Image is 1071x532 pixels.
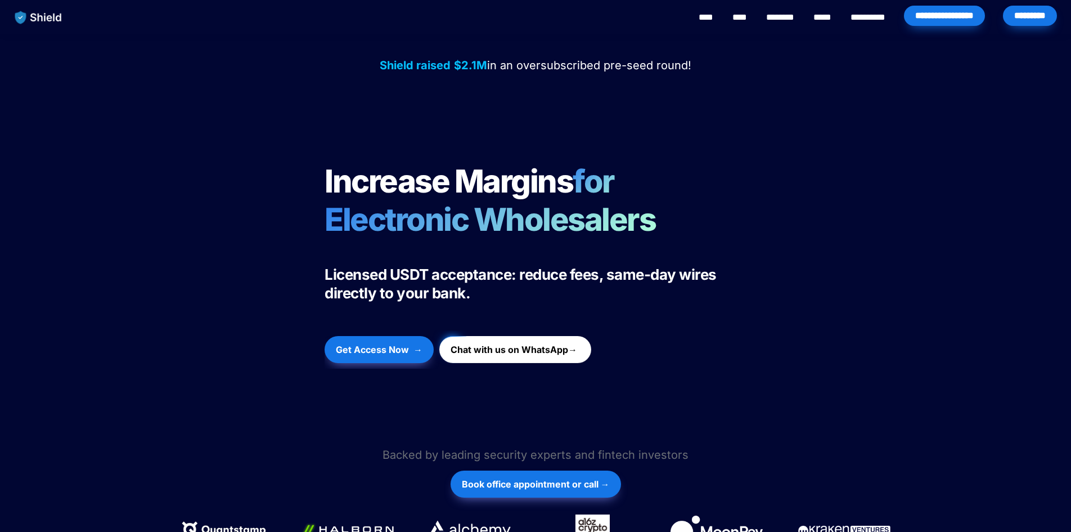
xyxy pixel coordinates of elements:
a: Book office appointment or call → [451,465,621,503]
span: for Electronic Wholesalers [325,162,661,239]
span: Licensed USDT acceptance: reduce fees, same-day wires directly to your bank. [325,266,719,302]
span: in an oversubscribed pre-seed round! [487,59,691,72]
button: Chat with us on WhatsApp→ [439,336,591,363]
img: website logo [10,6,67,29]
span: Backed by leading security experts and fintech investors [382,448,688,462]
button: Book office appointment or call → [451,471,621,498]
strong: Chat with us on WhatsApp [451,344,568,355]
strong: Shield raised [380,59,451,72]
a: Chat with us on WhatsApp→ [439,330,591,369]
a: Get Access Now → [325,330,434,369]
span: Increase Margins [325,162,573,200]
button: Get Access Now → [325,336,434,363]
strong: Book office appointment or call → [462,479,610,490]
strong: Get Access Now → [336,344,422,355]
strong: $2.1M [454,59,487,72]
span: → [568,343,577,356]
